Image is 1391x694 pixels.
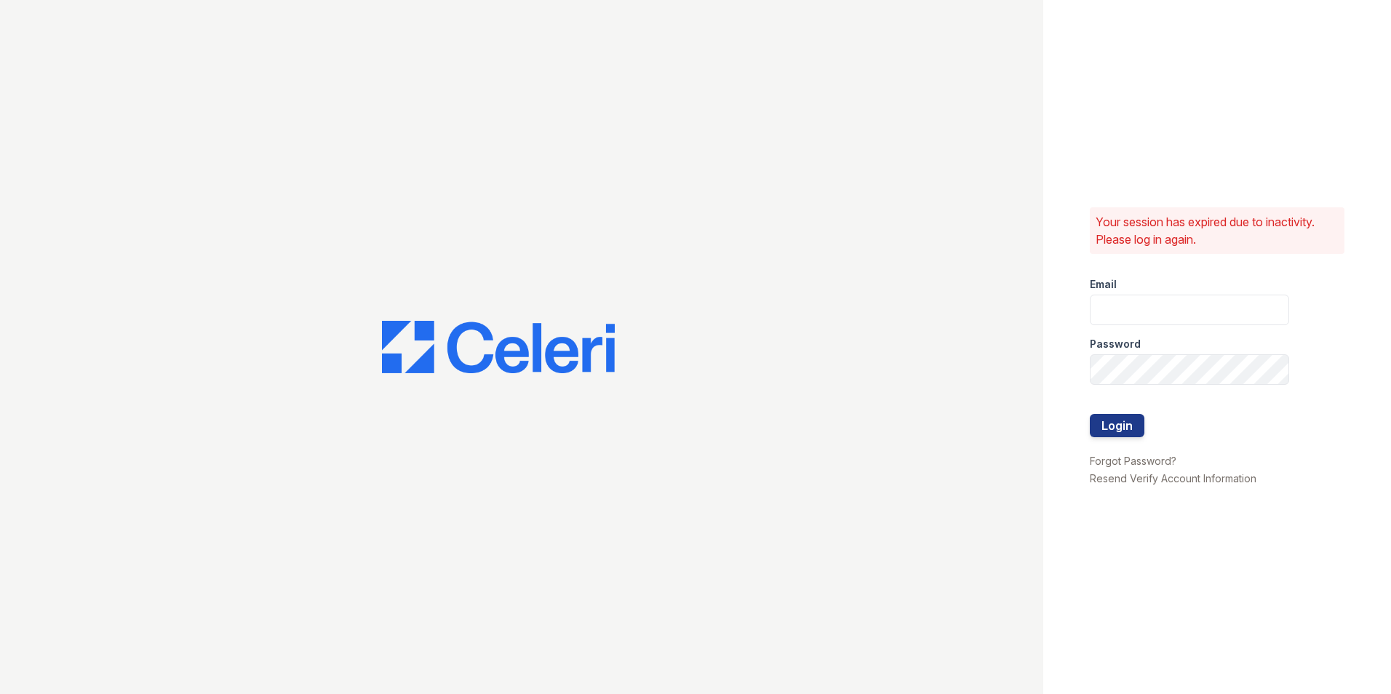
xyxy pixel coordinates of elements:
[1090,337,1141,351] label: Password
[382,321,615,373] img: CE_Logo_Blue-a8612792a0a2168367f1c8372b55b34899dd931a85d93a1a3d3e32e68fde9ad4.png
[1090,277,1117,292] label: Email
[1090,455,1176,467] a: Forgot Password?
[1090,414,1144,437] button: Login
[1090,472,1256,484] a: Resend Verify Account Information
[1096,213,1339,248] p: Your session has expired due to inactivity. Please log in again.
